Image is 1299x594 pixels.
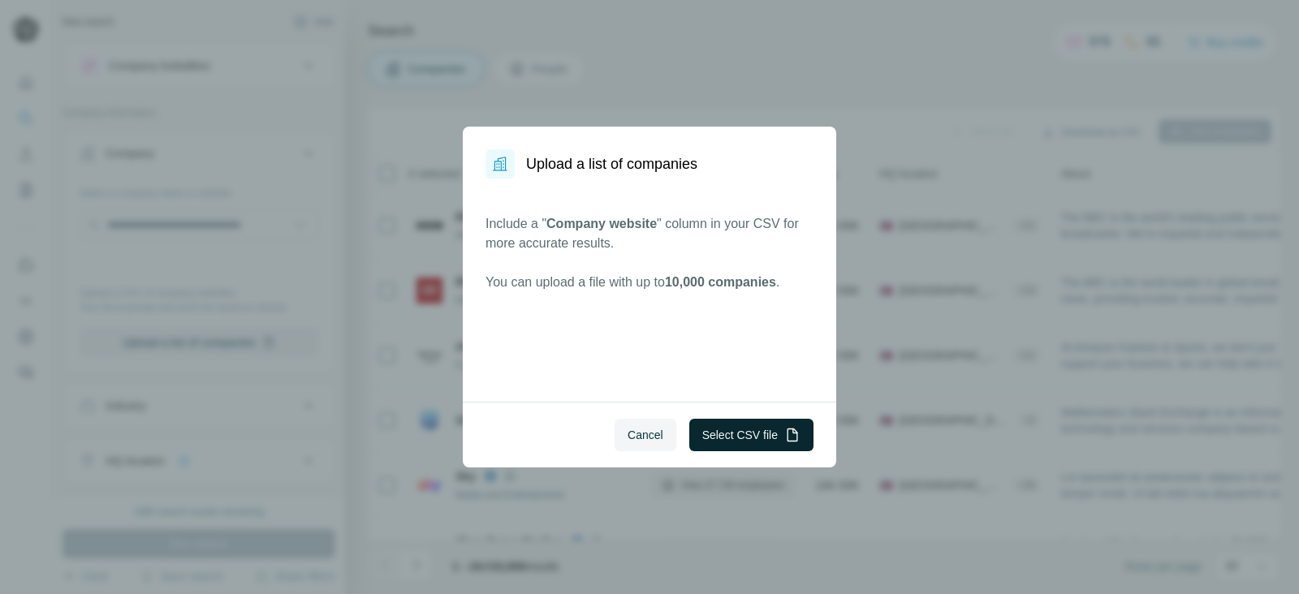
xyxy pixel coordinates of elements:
p: Include a " " column in your CSV for more accurate results. [486,214,813,253]
p: You can upload a file with up to . [486,273,813,292]
span: Company website [546,217,657,230]
span: 10,000 companies [665,275,776,289]
h1: Upload a list of companies [526,153,697,175]
button: Cancel [615,419,676,451]
span: Cancel [628,427,663,443]
button: Select CSV file [689,419,813,451]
